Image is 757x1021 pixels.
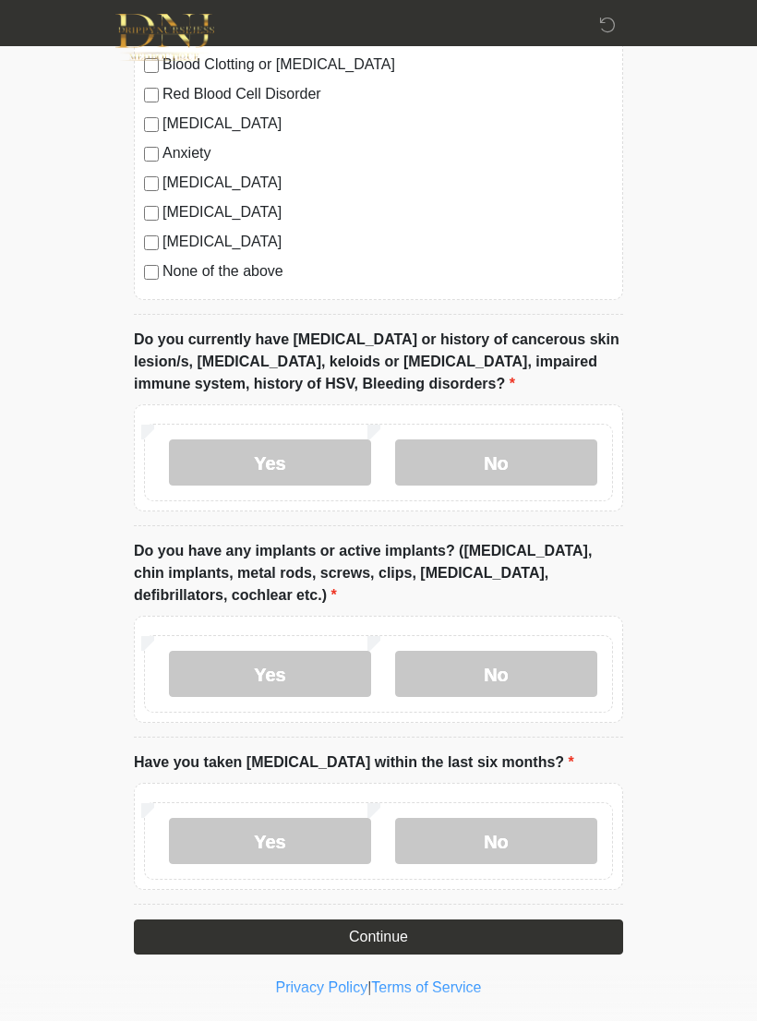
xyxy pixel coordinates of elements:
label: Yes [169,818,371,864]
input: [MEDICAL_DATA] [144,206,159,221]
input: Anxiety [144,147,159,162]
button: Continue [134,919,623,955]
label: Yes [169,439,371,486]
input: [MEDICAL_DATA] [144,176,159,191]
label: None of the above [162,260,613,282]
label: Do you have any implants or active implants? ([MEDICAL_DATA], chin implants, metal rods, screws, ... [134,540,623,607]
a: | [367,979,371,995]
label: [MEDICAL_DATA] [162,113,613,135]
input: [MEDICAL_DATA] [144,235,159,250]
label: No [395,818,597,864]
label: Have you taken [MEDICAL_DATA] within the last six months? [134,751,574,774]
label: Red Blood Cell Disorder [162,83,613,105]
label: Do you currently have [MEDICAL_DATA] or history of cancerous skin lesion/s, [MEDICAL_DATA], keloi... [134,329,623,395]
a: Privacy Policy [276,979,368,995]
label: No [395,651,597,697]
input: [MEDICAL_DATA] [144,117,159,132]
input: None of the above [144,265,159,280]
img: DNJ Med Boutique Logo [115,14,214,61]
input: Red Blood Cell Disorder [144,88,159,102]
label: No [395,439,597,486]
label: Anxiety [162,142,613,164]
label: [MEDICAL_DATA] [162,172,613,194]
label: [MEDICAL_DATA] [162,231,613,253]
label: [MEDICAL_DATA] [162,201,613,223]
a: Terms of Service [371,979,481,995]
label: Yes [169,651,371,697]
